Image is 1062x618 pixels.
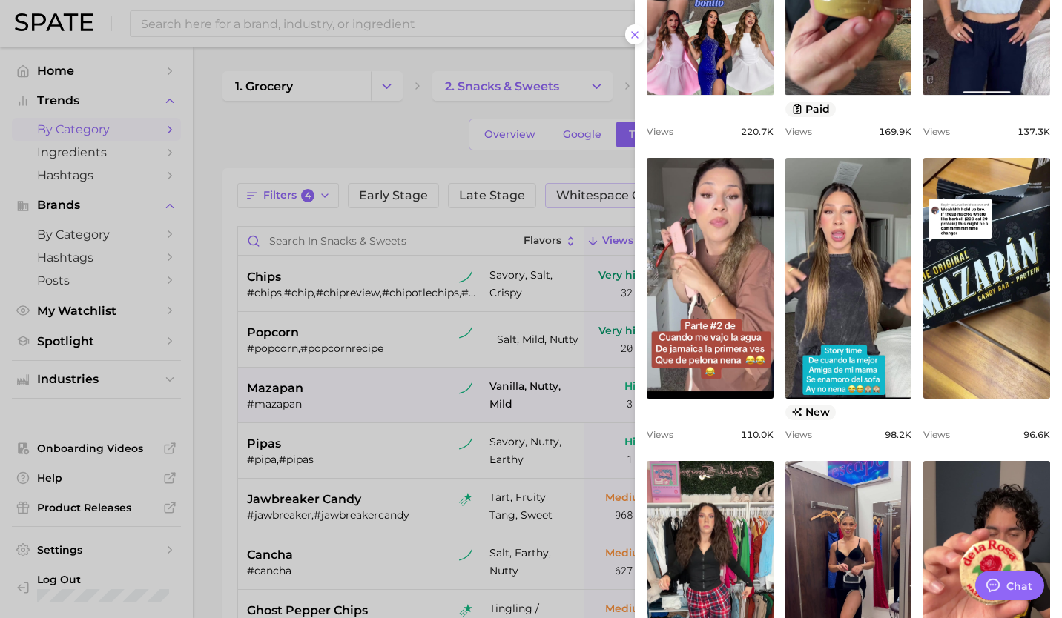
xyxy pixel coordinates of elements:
[785,429,812,440] span: Views
[923,429,950,440] span: Views
[1018,126,1050,137] span: 137.3k
[741,126,774,137] span: 220.7k
[647,429,673,440] span: Views
[741,429,774,440] span: 110.0k
[1023,429,1050,440] span: 96.6k
[885,429,911,440] span: 98.2k
[647,126,673,137] span: Views
[785,126,812,137] span: Views
[785,405,837,420] span: new
[785,102,837,117] button: paid
[923,126,950,137] span: Views
[879,126,911,137] span: 169.9k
